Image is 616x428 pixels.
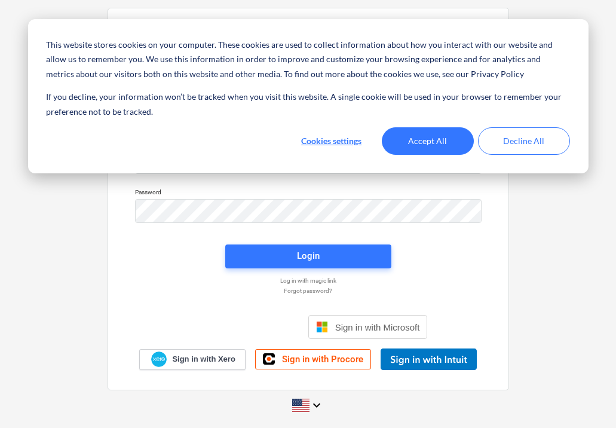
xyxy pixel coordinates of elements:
i: keyboard_arrow_down [309,398,324,412]
div: Sign in with Google. Opens in new tab [189,314,299,340]
button: Cookies settings [286,127,378,155]
a: Log in with magic link [129,277,488,285]
span: Sign in with Microsoft [335,322,420,332]
iframe: Sign in with Google Button [183,314,305,340]
img: Microsoft logo [316,321,328,333]
img: Xero logo [151,351,167,368]
a: Sign in with Xero [139,349,246,370]
span: Sign in with Procore [282,354,363,365]
div: Login [297,248,320,264]
p: Password [135,188,482,198]
a: Sign in with Procore [255,349,371,369]
button: Decline All [478,127,570,155]
span: Sign in with Xero [172,354,235,365]
button: Accept All [382,127,474,155]
button: Login [225,244,391,268]
p: If you decline, your information won’t be tracked when you visit this website. A single cookie wi... [46,90,569,119]
p: This website stores cookies on your computer. These cookies are used to collect information about... [46,38,569,82]
a: Forgot password? [129,287,488,295]
div: Cookie banner [28,19,589,173]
